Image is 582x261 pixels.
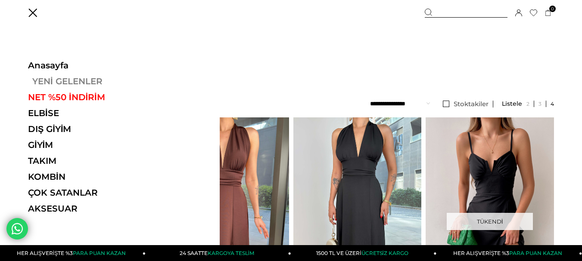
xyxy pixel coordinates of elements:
[28,187,146,198] a: ÇOK SATANLAR
[361,250,408,256] span: ÜCRETSİZ KARGO
[545,10,551,16] a: 0
[509,250,562,256] span: PARA PUAN KAZAN
[439,101,493,107] a: Stoktakiler
[28,124,146,134] a: DIŞ GİYİM
[28,108,146,118] a: ELBİSE
[454,100,489,108] span: Stoktakiler
[28,156,146,166] a: TAKIM
[28,92,146,102] a: NET %50 İNDİRİM
[28,60,146,71] a: Anasayfa
[28,172,146,182] a: KOMBİN
[73,250,126,256] span: PARA PUAN KAZAN
[28,203,146,214] a: AKSESUAR
[549,6,556,12] span: 0
[146,245,291,261] a: 24 SAATTEKARGOYA TESLİM
[291,245,437,261] a: 1500 TL VE ÜZERİÜCRETSİZ KARGO
[28,76,146,86] a: YENİ GELENLER
[28,140,146,150] a: GİYİM
[208,250,254,256] span: KARGOYA TESLİM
